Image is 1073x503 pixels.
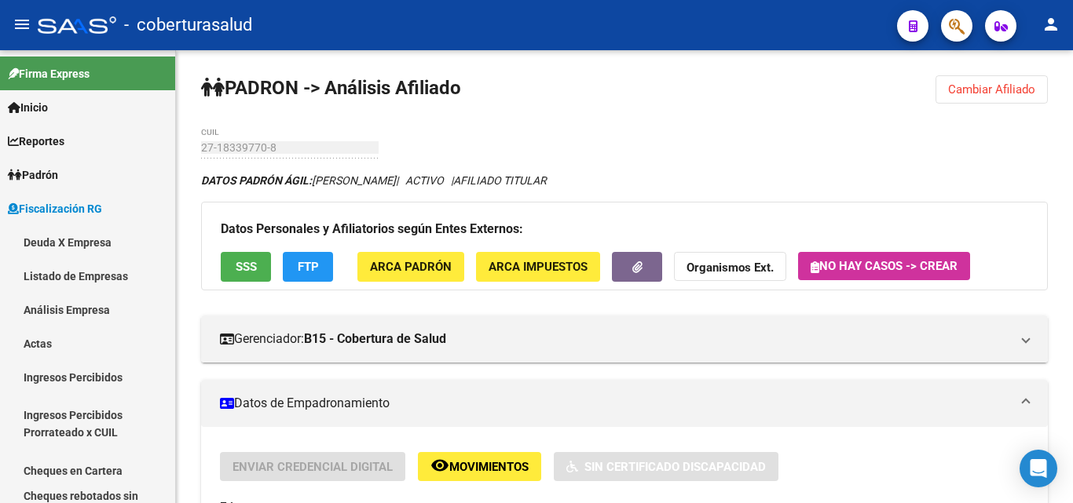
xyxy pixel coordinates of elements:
[357,252,464,281] button: ARCA Padrón
[201,174,312,187] strong: DATOS PADRÓN ÁGIL:
[811,259,958,273] span: No hay casos -> Crear
[13,15,31,34] mat-icon: menu
[124,8,252,42] span: - coberturasalud
[304,330,446,348] strong: B15 - Cobertura de Salud
[8,65,90,82] span: Firma Express
[201,174,396,187] span: [PERSON_NAME]
[798,252,970,280] button: No hay casos -> Crear
[221,252,271,281] button: SSS
[936,75,1048,104] button: Cambiar Afiliado
[430,456,449,475] mat-icon: remove_red_eye
[283,252,333,281] button: FTP
[8,133,64,150] span: Reportes
[554,452,778,481] button: Sin Certificado Discapacidad
[298,261,319,275] span: FTP
[201,174,547,187] i: | ACTIVO |
[948,82,1035,97] span: Cambiar Afiliado
[201,77,461,99] strong: PADRON -> Análisis Afiliado
[476,252,600,281] button: ARCA Impuestos
[220,330,1010,348] mat-panel-title: Gerenciador:
[220,395,1010,412] mat-panel-title: Datos de Empadronamiento
[489,261,588,275] span: ARCA Impuestos
[236,261,257,275] span: SSS
[584,460,766,474] span: Sin Certificado Discapacidad
[201,380,1048,427] mat-expansion-panel-header: Datos de Empadronamiento
[1042,15,1060,34] mat-icon: person
[453,174,547,187] span: AFILIADO TITULAR
[8,200,102,217] span: Fiscalización RG
[674,252,786,281] button: Organismos Ext.
[221,218,1028,240] h3: Datos Personales y Afiliatorios según Entes Externos:
[8,99,48,116] span: Inicio
[449,460,529,474] span: Movimientos
[220,452,405,481] button: Enviar Credencial Digital
[8,166,58,184] span: Padrón
[687,261,774,275] strong: Organismos Ext.
[233,460,393,474] span: Enviar Credencial Digital
[370,261,452,275] span: ARCA Padrón
[201,315,1048,363] mat-expansion-panel-header: Gerenciador:B15 - Cobertura de Salud
[418,452,541,481] button: Movimientos
[1020,450,1057,487] div: Open Intercom Messenger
